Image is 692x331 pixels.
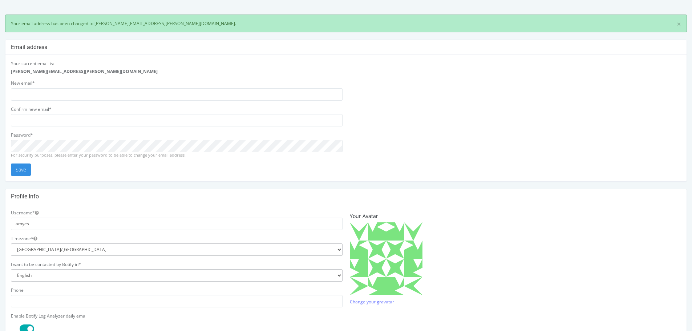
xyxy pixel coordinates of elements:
[5,15,687,32] div: Your email address has been changed to [PERSON_NAME][EMAIL_ADDRESS][PERSON_NAME][DOMAIN_NAME].
[35,210,39,216] button: Username*
[11,60,54,66] label: Your current email is:
[350,222,422,295] img: amyes
[11,313,88,319] label: Enable Botify Log Analyzer daily email
[33,235,37,242] button: Timezone*
[11,152,343,158] div: For security purposes, please enter your password to be able to change your email address.
[11,132,33,138] label: Password*
[11,193,681,200] h4: Profile Info
[677,20,681,28] a: ×
[11,106,52,112] label: Confirm new email*
[11,235,37,242] label: Timezone*
[11,261,81,267] label: I want to be contacted by Botify in*
[11,68,158,74] strong: [PERSON_NAME][EMAIL_ADDRESS][PERSON_NAME][DOMAIN_NAME]
[11,210,39,216] label: Username*
[350,213,681,219] h5: Your Avatar
[11,44,681,51] h4: Email address
[11,80,35,86] label: New email*
[11,287,24,293] label: Phone
[11,164,31,176] button: Save
[350,299,394,305] a: Change your gravatar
